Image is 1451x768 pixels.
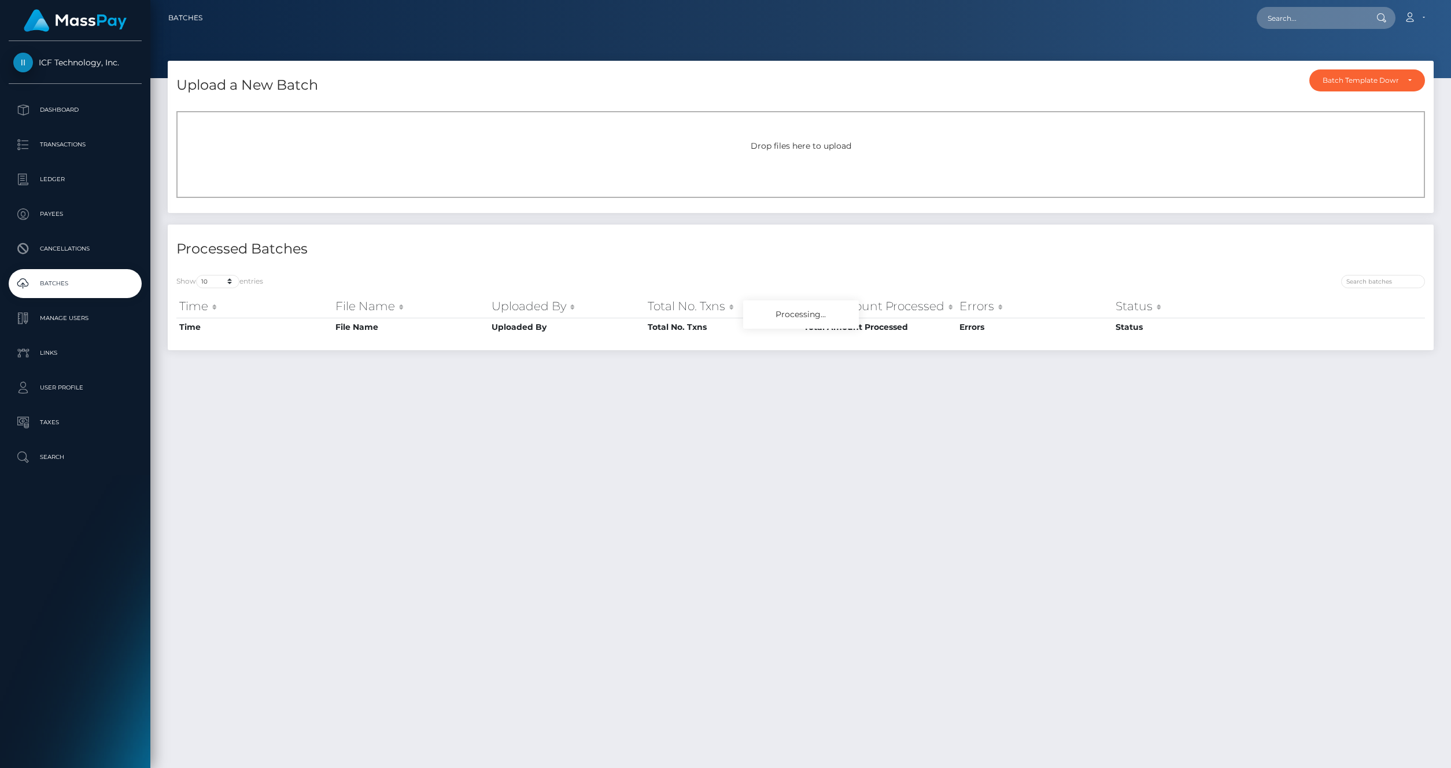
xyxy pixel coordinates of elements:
a: Payees [9,200,142,229]
label: Show entries [176,275,263,288]
th: Status [1113,295,1269,318]
th: Status [1113,318,1269,336]
a: Ledger [9,165,142,194]
p: Payees [13,205,137,223]
p: Dashboard [13,101,137,119]
a: Batches [9,269,142,298]
a: Taxes [9,408,142,437]
th: Total Amount Processed [801,318,957,336]
img: MassPay Logo [24,9,127,32]
p: Links [13,344,137,362]
input: Search batches [1341,275,1425,288]
th: Errors [957,318,1113,336]
th: Total Amount Processed [801,295,957,318]
th: Errors [957,295,1113,318]
th: Uploaded By [489,318,645,336]
p: Search [13,449,137,466]
a: Manage Users [9,304,142,333]
th: Total No. Txns [645,295,801,318]
p: Taxes [13,414,137,431]
p: Manage Users [13,310,137,327]
span: ICF Technology, Inc. [9,57,142,68]
p: User Profile [13,379,137,396]
p: Transactions [13,136,137,153]
a: Search [9,443,142,472]
th: Time [176,318,333,336]
a: Links [9,339,142,368]
input: Search... [1257,7,1365,29]
select: Showentries [196,275,239,288]
a: Batches [168,6,202,30]
a: Cancellations [9,234,142,263]
th: Time [176,295,333,318]
p: Ledger [13,171,137,188]
th: Uploaded By [489,295,645,318]
p: Batches [13,275,137,292]
p: Cancellations [13,240,137,258]
a: Transactions [9,130,142,159]
th: File Name [333,295,489,318]
img: ICF Technology, Inc. [13,53,33,72]
a: Dashboard [9,95,142,124]
h4: Processed Batches [176,239,792,259]
div: Batch Template Download [1323,76,1398,85]
span: Drop files here to upload [751,141,851,151]
th: File Name [333,318,489,336]
a: User Profile [9,373,142,402]
th: Total No. Txns [645,318,801,336]
div: Processing... [743,300,859,329]
button: Batch Template Download [1309,69,1425,91]
h4: Upload a New Batch [176,75,318,95]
